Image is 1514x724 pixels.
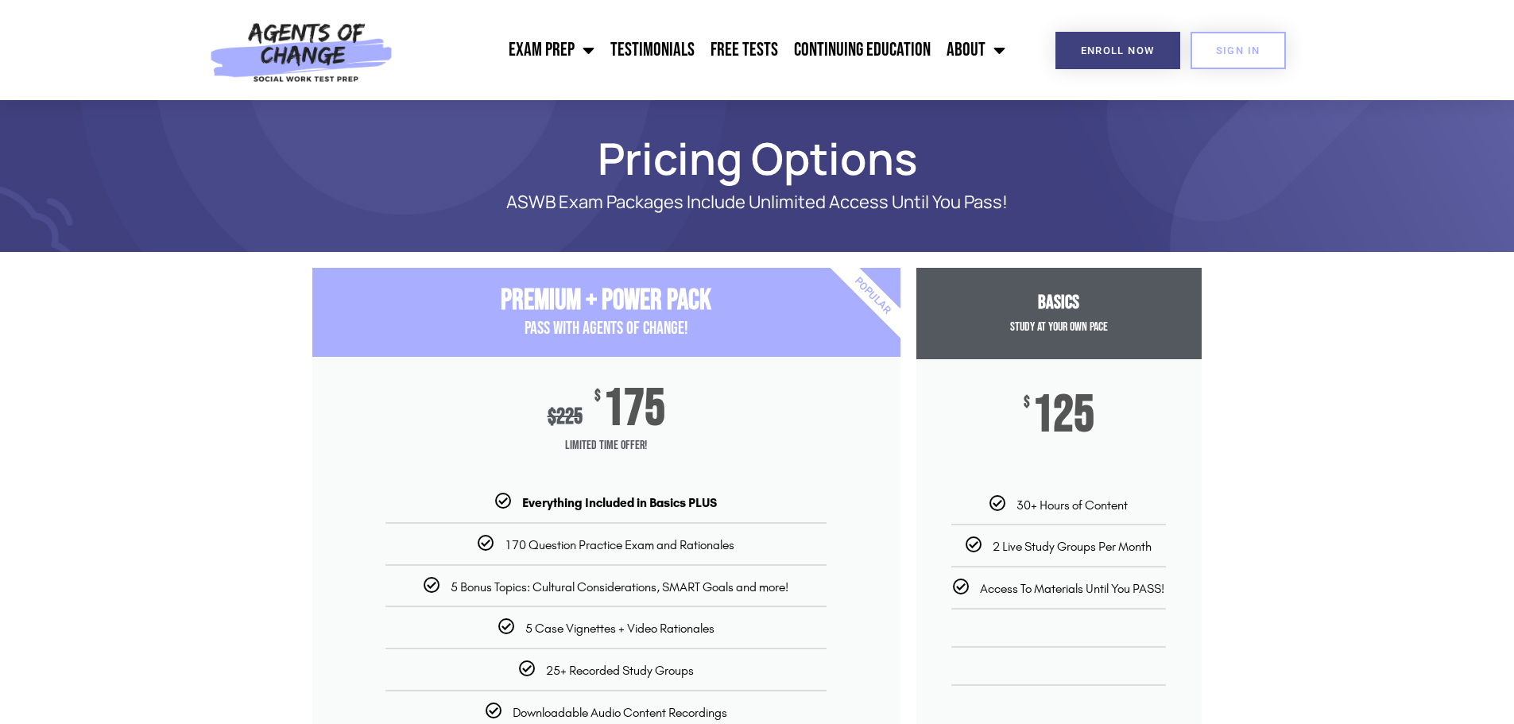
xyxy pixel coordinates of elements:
[594,389,601,405] span: $
[1216,45,1260,56] span: SIGN IN
[1032,395,1094,436] span: 125
[1081,45,1155,56] span: Enroll Now
[304,140,1210,176] h1: Pricing Options
[602,30,703,70] a: Testimonials
[312,430,900,462] span: Limited Time Offer!
[312,284,900,318] h3: Premium + Power Pack
[501,30,602,70] a: Exam Prep
[513,705,727,720] span: Downloadable Audio Content Recordings
[980,581,1164,596] span: Access To Materials Until You PASS!
[703,30,786,70] a: Free Tests
[505,537,734,552] span: 170 Question Practice Exam and Rationales
[1010,319,1108,335] span: Study at your Own Pace
[401,30,1013,70] nav: Menu
[525,318,688,339] span: PASS with AGENTS OF CHANGE!
[525,621,714,636] span: 5 Case Vignettes + Video Rationales
[603,389,665,430] span: 175
[916,292,1202,315] h3: Basics
[1016,498,1128,513] span: 30+ Hours of Content
[451,579,788,594] span: 5 Bonus Topics: Cultural Considerations, SMART Goals and more!
[1191,32,1286,69] a: SIGN IN
[1024,395,1030,411] span: $
[548,404,556,430] span: $
[368,192,1147,212] p: ASWB Exam Packages Include Unlimited Access Until You Pass!
[993,539,1152,554] span: 2 Live Study Groups Per Month
[1055,32,1180,69] a: Enroll Now
[548,404,583,430] div: 225
[780,204,964,388] div: Popular
[546,663,694,678] span: 25+ Recorded Study Groups
[786,30,939,70] a: Continuing Education
[522,495,717,510] b: Everything Included in Basics PLUS
[939,30,1013,70] a: About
